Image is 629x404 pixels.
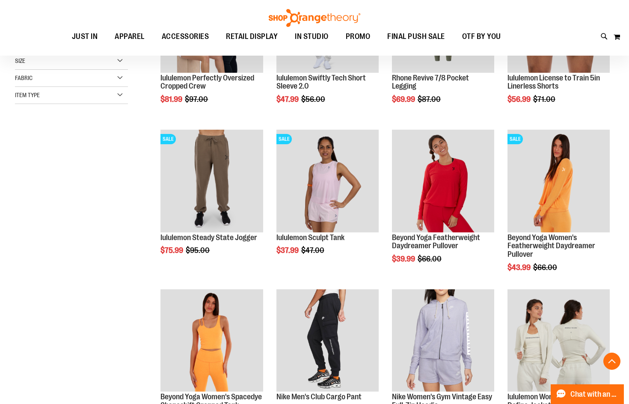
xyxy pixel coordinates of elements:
a: lululemon Steady State Jogger [160,233,257,242]
span: $66.00 [533,263,558,272]
span: APPAREL [115,27,145,46]
span: $75.99 [160,246,184,255]
a: Beyond Yoga Featherweight Daydreamer Pullover [392,233,480,250]
a: Main Image of 1538347SALE [276,130,379,233]
span: OTF BY YOU [462,27,501,46]
img: Product image for Nike Gym Vintage Easy Full Zip Hoodie [392,289,494,392]
span: Size [15,57,25,64]
img: Product image for Nike Mens Club Cargo Pant [276,289,379,392]
span: $97.00 [185,95,209,104]
a: lululemon Steady State JoggerSALE [160,130,263,233]
span: SALE [507,134,523,144]
a: Nike Men's Club Cargo Pant [276,392,362,401]
span: FINAL PUSH SALE [387,27,445,46]
span: Item Type [15,92,40,98]
span: $71.00 [533,95,557,104]
a: lululemon License to Train 5in Linerless Shorts [507,74,600,91]
span: $69.99 [392,95,416,104]
span: RETAIL DISPLAY [226,27,278,46]
a: Product image for lululemon Define Jacket Cropped [507,289,610,393]
span: $56.99 [507,95,532,104]
span: Fabric [15,74,33,81]
button: Chat with an Expert [551,384,624,404]
a: Product image for Nike Mens Club Cargo Pant [276,289,379,393]
a: Product image for Beyond Yoga Womens Featherweight Daydreamer PulloverSALE [507,130,610,233]
span: $66.00 [418,255,443,263]
img: Product image for Beyond Yoga Womens Spacedye Shapeshift Cropped Tank [160,289,263,392]
span: $43.99 [507,263,532,272]
a: Beyond Yoga Women's Featherweight Daydreamer Pullover [507,233,595,259]
span: SALE [160,134,176,144]
div: product [272,125,383,276]
div: product [156,125,267,276]
div: product [503,125,614,294]
span: $81.99 [160,95,184,104]
span: PROMO [346,27,371,46]
span: $39.99 [392,255,416,263]
img: Shop Orangetheory [267,9,362,27]
span: $87.00 [418,95,442,104]
a: lululemon Swiftly Tech Short Sleeve 2.0 [276,74,366,91]
span: $37.99 [276,246,300,255]
a: Rhone Revive 7/8 Pocket Legging [392,74,469,91]
span: $95.00 [186,246,211,255]
div: product [388,125,498,285]
span: JUST IN [72,27,98,46]
img: Main Image of 1538347 [276,130,379,232]
span: ACCESSORIES [162,27,209,46]
span: SALE [276,134,292,144]
a: Product image for Beyond Yoga Featherweight Daydreamer Pullover [392,130,494,233]
a: Product image for Beyond Yoga Womens Spacedye Shapeshift Cropped Tank [160,289,263,393]
span: Chat with an Expert [570,390,619,398]
a: lululemon Perfectly Oversized Cropped Crew [160,74,254,91]
span: $47.00 [301,246,326,255]
button: Back To Top [603,353,620,370]
span: IN STUDIO [295,27,329,46]
img: lululemon Steady State Jogger [160,130,263,232]
span: $56.00 [301,95,326,104]
a: Product image for Nike Gym Vintage Easy Full Zip Hoodie [392,289,494,393]
span: $47.99 [276,95,300,104]
a: lululemon Sculpt Tank [276,233,344,242]
img: Product image for Beyond Yoga Featherweight Daydreamer Pullover [392,130,494,232]
img: Product image for Beyond Yoga Womens Featherweight Daydreamer Pullover [507,130,610,232]
img: Product image for lululemon Define Jacket Cropped [507,289,610,392]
